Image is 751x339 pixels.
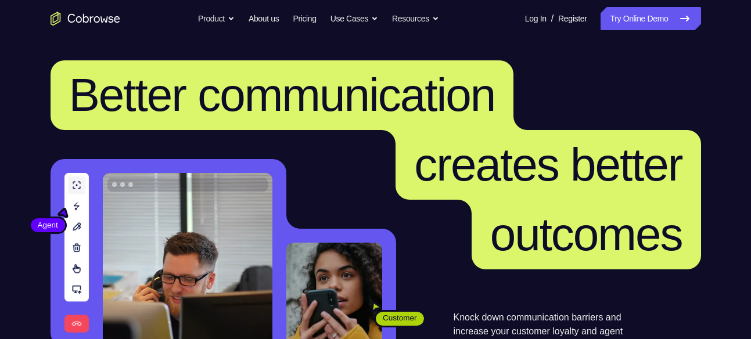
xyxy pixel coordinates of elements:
[249,7,279,30] a: About us
[414,139,682,190] span: creates better
[330,7,378,30] button: Use Cases
[551,12,554,26] span: /
[198,7,235,30] button: Product
[51,12,120,26] a: Go to the home page
[490,208,682,260] span: outcomes
[525,7,547,30] a: Log In
[558,7,587,30] a: Register
[601,7,700,30] a: Try Online Demo
[69,69,495,121] span: Better communication
[392,7,439,30] button: Resources
[293,7,316,30] a: Pricing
